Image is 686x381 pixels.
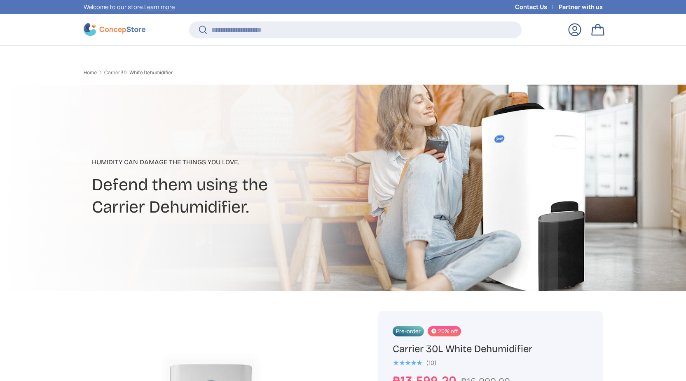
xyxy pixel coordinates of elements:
[84,69,359,76] nav: Breadcrumbs
[559,2,603,12] a: Partner with us
[393,359,422,367] span: ★★★★★
[393,343,588,355] h1: Carrier 30L White Dehumidifier
[393,357,437,367] a: 5.0 out of 5.0 stars (10)
[426,360,437,366] div: (10)
[144,3,175,11] a: Learn more
[515,2,559,12] a: Contact Us
[393,359,422,367] div: 5.0 out of 5.0 stars
[428,326,461,336] span: 20% off
[84,23,145,36] img: ConcepStore
[92,157,408,167] p: Humidity can damage the things you love.
[104,70,173,75] a: Carrier 30L White Dehumidifier
[84,2,175,12] p: Welcome to our store.
[84,70,97,75] a: Home
[92,174,408,218] h2: Defend them using the Carrier Dehumidifier.
[393,326,424,336] span: Pre-order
